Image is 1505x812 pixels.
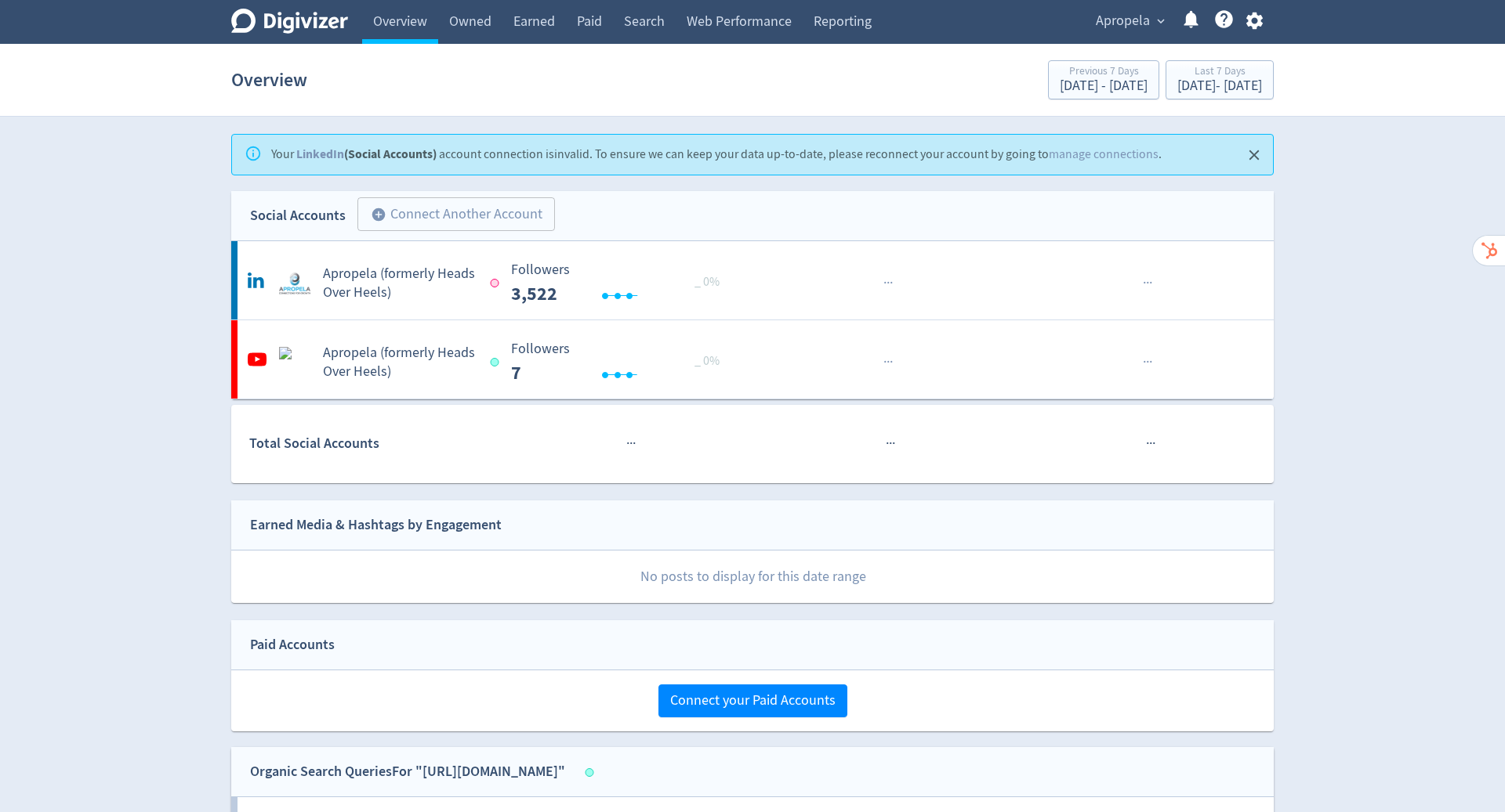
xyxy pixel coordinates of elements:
[1149,352,1152,372] span: ·
[1060,66,1148,79] div: Previous 7 Days
[1166,60,1274,99] button: Last 7 Days[DATE]- [DATE]
[250,514,502,536] div: Earned Media & Hashtags by Engagement
[883,352,887,372] span: ·
[1149,434,1152,453] span: ·
[323,265,476,302] h5: Apropela (formerly Heads Over Heels)
[232,550,1274,603] p: No posts to display for this date range
[1143,273,1146,293] span: ·
[271,139,1162,170] div: Your account connection is invalid . To ensure we can keep your data up-to-date, please reconnect...
[1146,273,1149,293] span: ·
[658,691,847,709] a: Connect your Paid Accounts
[1146,352,1149,372] span: ·
[892,434,895,453] span: ·
[1146,434,1149,453] span: ·
[250,633,335,656] div: Paid Accounts
[890,273,893,293] span: ·
[279,347,310,378] img: Apropela (formerly Heads Over Heels) undefined
[1152,434,1155,453] span: ·
[889,434,892,453] span: ·
[279,268,310,299] img: Apropela (formerly Heads Over Heels) undefined
[296,146,437,162] strong: (Social Accounts)
[250,204,346,227] div: Social Accounts
[1242,143,1267,168] button: Close
[490,358,503,366] span: Data last synced: 20 Aug 2025, 2:01am (AEST)
[346,200,555,232] a: Connect Another Account
[694,353,720,369] span: _ 0%
[1090,9,1169,34] button: Apropela
[1060,79,1148,93] div: [DATE] - [DATE]
[231,320,1274,399] a: Apropela (formerly Heads Over Heels) undefinedApropela (formerly Heads Over Heels) Followers --- ...
[886,434,889,453] span: ·
[629,434,633,453] span: ·
[586,768,599,777] span: Data last synced: 19 Aug 2025, 12:01pm (AEST)
[231,241,1274,319] a: Apropela (formerly Heads Over Heels) undefinedApropela (formerly Heads Over Heels) Followers --- ...
[249,432,499,455] div: Total Social Accounts
[1143,352,1146,372] span: ·
[633,434,636,453] span: ·
[1049,146,1159,162] a: manage connections
[670,694,836,708] span: Connect your Paid Accounts
[503,262,738,304] svg: Followers ---
[371,207,386,222] span: add_circle
[1096,9,1150,34] span: Apropela
[887,352,890,372] span: ·
[1177,79,1262,93] div: [DATE] - [DATE]
[890,352,893,372] span: ·
[1149,273,1152,293] span: ·
[323,344,476,381] h5: Apropela (formerly Heads Over Heels)
[658,684,847,717] button: Connect your Paid Accounts
[887,273,890,293] span: ·
[357,197,555,232] button: Connect Another Account
[1154,14,1168,28] span: expand_more
[503,341,738,383] svg: Followers ---
[883,273,887,293] span: ·
[231,55,307,105] h1: Overview
[490,279,503,287] span: Data last synced: 14 Aug 2025, 3:02pm (AEST)
[296,146,344,162] a: LinkedIn
[626,434,629,453] span: ·
[250,760,565,783] div: Organic Search Queries For "[URL][DOMAIN_NAME]"
[1177,66,1262,79] div: Last 7 Days
[1048,60,1159,99] button: Previous 7 Days[DATE] - [DATE]
[694,274,720,290] span: _ 0%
